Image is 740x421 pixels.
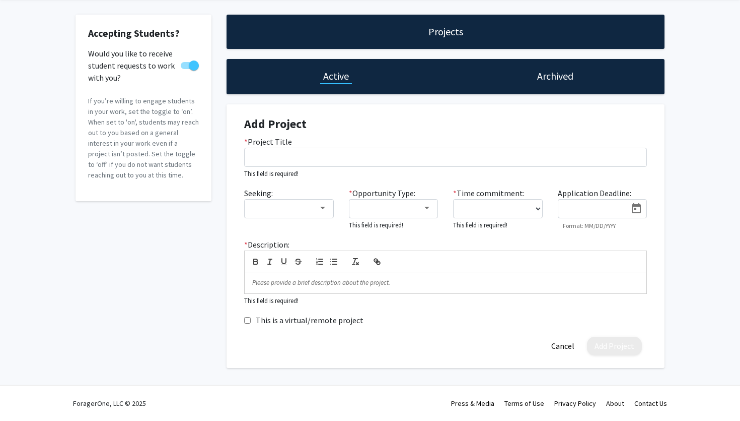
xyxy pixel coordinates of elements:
small: This field is required! [244,169,299,177]
h2: Accepting Students? [88,27,199,39]
label: Time commitment: [453,187,525,199]
small: This field is required! [453,221,507,229]
a: About [606,399,624,408]
p: If you’re willing to engage students in your work, set the toggle to ‘on’. When set to 'on', stud... [88,96,199,181]
a: Press & Media [451,399,494,408]
h1: Projects [428,25,463,39]
h1: Active [323,69,349,83]
a: Privacy Policy [554,399,596,408]
strong: Add Project [244,116,307,132]
label: Project Title [244,136,292,148]
a: Terms of Use [504,399,544,408]
div: ForagerOne, LLC © 2025 [73,386,146,421]
h1: Archived [537,69,573,83]
label: Application Deadline: [558,187,631,199]
mat-hint: Format: MM/DD/YYYY [563,222,616,229]
label: Opportunity Type: [349,187,415,199]
small: This field is required! [244,296,299,305]
iframe: Chat [8,376,43,413]
label: Description: [244,238,289,251]
button: Open calendar [626,200,646,218]
label: This is a virtual/remote project [256,314,363,326]
small: This field is required! [349,221,403,229]
label: Seeking: [244,187,273,199]
button: Add Project [587,337,642,355]
a: Contact Us [634,399,667,408]
button: Cancel [544,337,582,355]
span: Would you like to receive student requests to work with you? [88,47,177,84]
